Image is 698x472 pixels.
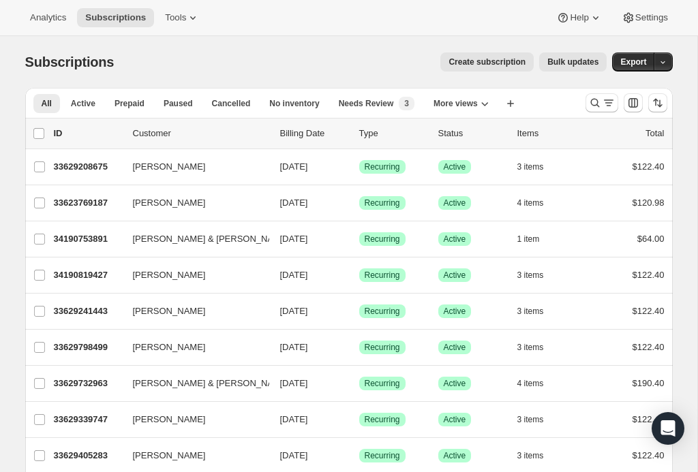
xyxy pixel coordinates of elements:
[500,94,521,113] button: Create new view
[652,412,684,445] div: Open Intercom Messenger
[517,374,559,393] button: 4 items
[157,8,208,27] button: Tools
[570,12,588,23] span: Help
[517,410,559,429] button: 3 items
[77,8,154,27] button: Subscriptions
[280,414,308,424] span: [DATE]
[71,98,95,109] span: Active
[404,98,409,109] span: 3
[365,306,400,317] span: Recurring
[365,342,400,353] span: Recurring
[444,378,466,389] span: Active
[635,12,668,23] span: Settings
[54,127,665,140] div: IDCustomerBilling DateTypeStatusItemsTotal
[42,98,52,109] span: All
[633,414,665,424] span: $122.40
[517,270,544,281] span: 3 items
[517,266,559,285] button: 3 items
[444,234,466,245] span: Active
[517,230,555,249] button: 1 item
[85,12,146,23] span: Subscriptions
[54,266,665,285] div: 34190819427[PERSON_NAME][DATE]SuccessRecurringSuccessActive3 items$122.40
[133,160,206,174] span: [PERSON_NAME]
[633,306,665,316] span: $122.40
[54,196,122,210] p: 33623769187
[280,198,308,208] span: [DATE]
[517,342,544,353] span: 3 items
[365,234,400,245] span: Recurring
[517,414,544,425] span: 3 items
[517,446,559,465] button: 3 items
[54,410,665,429] div: 33629339747[PERSON_NAME][DATE]SuccessRecurringSuccessActive3 items$122.40
[125,373,261,394] button: [PERSON_NAME] & [PERSON_NAME]
[133,127,269,140] p: Customer
[517,234,540,245] span: 1 item
[444,198,466,208] span: Active
[444,414,466,425] span: Active
[280,161,308,172] span: [DATE]
[365,198,400,208] span: Recurring
[633,161,665,172] span: $122.40
[133,449,206,462] span: [PERSON_NAME]
[54,268,122,282] p: 34190819427
[365,161,400,172] span: Recurring
[280,306,308,316] span: [DATE]
[517,193,559,213] button: 4 items
[359,127,427,140] div: Type
[280,234,308,244] span: [DATE]
[280,270,308,280] span: [DATE]
[547,57,598,67] span: Bulk updates
[54,304,122,318] p: 33629241443
[633,342,665,352] span: $122.40
[440,52,534,72] button: Create subscription
[365,450,400,461] span: Recurring
[280,342,308,352] span: [DATE]
[365,414,400,425] span: Recurring
[637,234,665,244] span: $64.00
[633,270,665,280] span: $122.40
[613,8,676,27] button: Settings
[54,374,665,393] div: 33629732963[PERSON_NAME] & [PERSON_NAME][DATE]SuccessRecurringSuccessActive4 items$190.40
[133,304,206,318] span: [PERSON_NAME]
[444,161,466,172] span: Active
[517,338,559,357] button: 3 items
[444,450,466,461] span: Active
[633,378,665,388] span: $190.40
[517,161,544,172] span: 3 items
[54,302,665,321] div: 33629241443[PERSON_NAME][DATE]SuccessRecurringSuccessActive3 items$122.40
[133,377,290,390] span: [PERSON_NAME] & [PERSON_NAME]
[54,446,665,465] div: 33629405283[PERSON_NAME][DATE]SuccessRecurringSuccessActive3 items$122.40
[54,127,122,140] p: ID
[22,8,74,27] button: Analytics
[517,306,544,317] span: 3 items
[54,338,665,357] div: 33629798499[PERSON_NAME][DATE]SuccessRecurringSuccessActive3 items$122.40
[633,198,665,208] span: $120.98
[517,198,544,208] span: 4 items
[646,127,664,140] p: Total
[548,8,610,27] button: Help
[269,98,319,109] span: No inventory
[633,450,665,460] span: $122.40
[438,127,506,140] p: Status
[517,302,559,321] button: 3 items
[449,57,526,67] span: Create subscription
[25,54,115,69] span: Subscriptions
[165,12,186,23] span: Tools
[164,98,193,109] span: Paused
[133,196,206,210] span: [PERSON_NAME]
[444,342,466,353] span: Active
[517,450,544,461] span: 3 items
[612,52,654,72] button: Export
[444,306,466,317] span: Active
[434,98,478,109] span: More views
[365,378,400,389] span: Recurring
[125,409,261,430] button: [PERSON_NAME]
[425,94,497,113] button: More views
[648,93,667,112] button: Sort the results
[517,127,586,140] div: Items
[125,336,261,358] button: [PERSON_NAME]
[539,52,607,72] button: Bulk updates
[30,12,66,23] span: Analytics
[54,160,122,174] p: 33629208675
[125,445,261,467] button: [PERSON_NAME]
